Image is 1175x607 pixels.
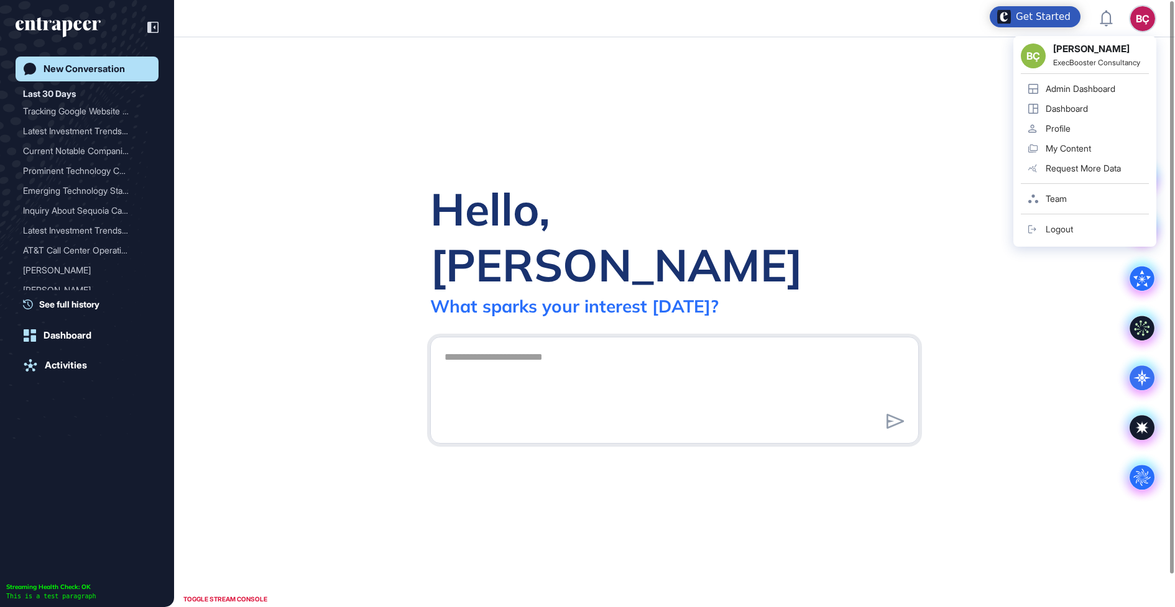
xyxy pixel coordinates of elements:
[23,240,151,260] div: AT&T Call Center Operations Outsourcing Partners and Customer Service Strategy
[23,240,141,260] div: AT&T Call Center Operatio...
[23,280,141,300] div: [PERSON_NAME]
[23,101,151,121] div: Tracking Google Website Activity
[23,161,141,181] div: Prominent Technology Comp...
[180,591,270,607] div: TOGGLE STREAM CONSOLE
[23,260,141,280] div: [PERSON_NAME]
[23,121,151,141] div: Latest Investment Trends in Europe: Focus on Emerging Industries and AI-Driven Opportunities
[16,57,159,81] a: New Conversation
[16,17,101,37] div: entrapeer-logo
[23,280,151,300] div: Curie
[23,141,151,161] div: Current Notable Companies in the European Technology Sector
[23,141,141,161] div: Current Notable Companies...
[23,260,151,280] div: Reese
[44,63,125,75] div: New Conversation
[23,161,151,181] div: Prominent Technology Companies Gaining Attention in Europe
[430,295,719,317] div: What sparks your interest [DATE]?
[23,181,141,201] div: Emerging Technology Start...
[1016,11,1071,23] div: Get Started
[990,6,1081,27] div: Open Get Started checklist
[23,121,141,141] div: Latest Investment Trends ...
[39,298,99,311] span: See full history
[16,353,159,378] a: Activities
[44,330,91,341] div: Dashboard
[23,181,151,201] div: Emerging Technology Startups Gaining Attention
[23,298,159,311] a: See full history
[45,360,87,371] div: Activities
[23,201,141,221] div: Inquiry About Sequoia Cap...
[997,10,1011,24] img: launcher-image-alternative-text
[16,323,159,348] a: Dashboard
[23,221,141,240] div: Latest Investment Trends ...
[23,221,151,240] div: Latest Investment Trends in Europe: Focus on Emerging Industries and AI-Driven Opportunities
[23,101,141,121] div: Tracking Google Website A...
[23,201,151,221] div: Inquiry About Sequoia Capital
[1130,6,1155,31] button: BÇ
[23,86,76,101] div: Last 30 Days
[430,181,919,293] div: Hello, [PERSON_NAME]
